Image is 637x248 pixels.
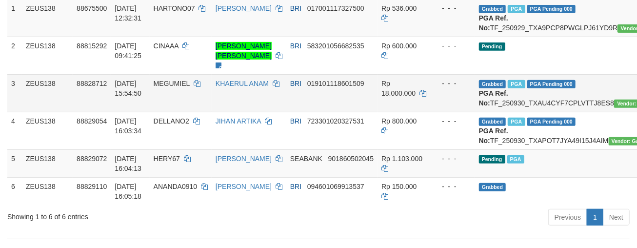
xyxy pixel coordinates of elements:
td: 6 [7,177,22,205]
a: [PERSON_NAME] [PERSON_NAME] [216,42,272,60]
span: Rp 800.000 [381,117,417,125]
span: HARTONO07 [154,4,195,12]
span: BRI [290,80,301,87]
span: Grabbed [479,5,506,13]
span: Copy 583201056682535 to clipboard [307,42,364,50]
a: Next [603,209,630,226]
span: HERY67 [154,155,180,163]
td: ZEUS138 [22,112,73,149]
div: - - - [434,116,471,126]
div: - - - [434,41,471,51]
span: 88829072 [77,155,107,163]
a: KHAERUL ANAM [216,80,269,87]
span: 88675500 [77,4,107,12]
span: Pending [479,42,505,51]
span: Rp 18.000.000 [381,80,416,97]
div: - - - [434,79,471,88]
span: ANANDA0910 [154,183,198,190]
span: Marked by aafchomsokheang [507,155,524,164]
td: ZEUS138 [22,177,73,205]
span: Grabbed [479,80,506,88]
a: [PERSON_NAME] [216,155,272,163]
span: 88815292 [77,42,107,50]
span: [DATE] 09:41:25 [115,42,141,60]
span: PGA Pending [527,5,576,13]
div: - - - [434,182,471,191]
span: Copy 019101118601509 to clipboard [307,80,364,87]
span: 88829054 [77,117,107,125]
span: Copy 723301020327531 to clipboard [307,117,364,125]
span: Grabbed [479,183,506,191]
span: SEABANK [290,155,322,163]
span: Pending [479,155,505,164]
span: PGA Pending [527,80,576,88]
b: PGA Ref. No: [479,14,508,32]
span: [DATE] 12:32:31 [115,4,141,22]
span: Rp 536.000 [381,4,417,12]
span: Marked by aaftrukkakada [508,5,525,13]
span: CINAAA [154,42,179,50]
span: MEGUMIEL [154,80,190,87]
span: [DATE] 16:05:18 [115,183,141,200]
span: 88828712 [77,80,107,87]
span: Grabbed [479,118,506,126]
td: ZEUS138 [22,74,73,112]
span: 88829110 [77,183,107,190]
span: DELLANO2 [154,117,189,125]
b: PGA Ref. No: [479,127,508,145]
div: - - - [434,3,471,13]
span: Marked by aafchomsokheang [508,80,525,88]
span: [DATE] 15:54:50 [115,80,141,97]
td: ZEUS138 [22,149,73,177]
td: ZEUS138 [22,37,73,74]
td: 3 [7,74,22,112]
a: [PERSON_NAME] [216,4,272,12]
span: Copy 901860502045 to clipboard [328,155,374,163]
a: Previous [548,209,587,226]
span: BRI [290,117,301,125]
span: Marked by aafchomsokheang [508,118,525,126]
span: BRI [290,4,301,12]
a: [PERSON_NAME] [216,183,272,190]
span: [DATE] 16:03:34 [115,117,141,135]
span: Rp 1.103.000 [381,155,422,163]
span: Copy 094601069913537 to clipboard [307,183,364,190]
td: 4 [7,112,22,149]
span: Rp 150.000 [381,183,417,190]
td: 2 [7,37,22,74]
span: Rp 600.000 [381,42,417,50]
td: 5 [7,149,22,177]
div: Showing 1 to 6 of 6 entries [7,208,258,222]
a: 1 [587,209,603,226]
span: BRI [290,42,301,50]
span: BRI [290,183,301,190]
a: JIHAN ARTIKA [216,117,261,125]
div: - - - [434,154,471,164]
span: [DATE] 16:04:13 [115,155,141,172]
span: PGA Pending [527,118,576,126]
span: Copy 017001117327500 to clipboard [307,4,364,12]
b: PGA Ref. No: [479,89,508,107]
